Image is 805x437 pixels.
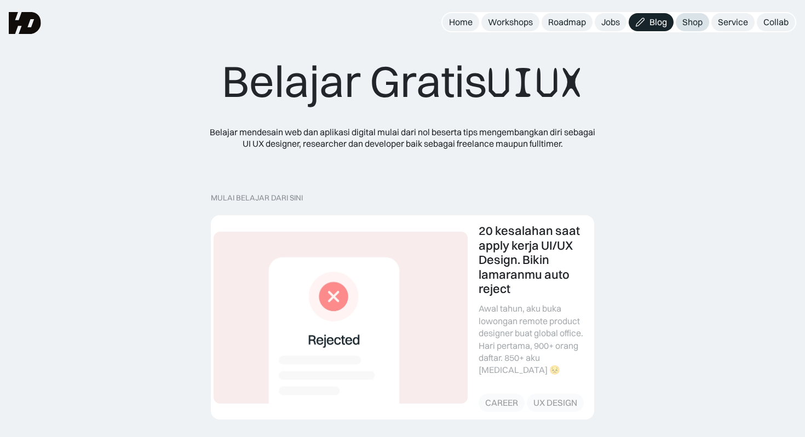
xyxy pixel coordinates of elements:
[601,16,620,28] div: Jobs
[481,13,539,31] a: Workshops
[763,16,789,28] div: Collab
[676,13,709,31] a: Shop
[682,16,703,28] div: Shop
[211,193,594,203] div: MULAI BELAJAR DARI SINI
[222,55,583,109] div: Belajar Gratis
[711,13,755,31] a: Service
[488,16,533,28] div: Workshops
[449,16,473,28] div: Home
[487,56,583,109] span: UIUX
[442,13,479,31] a: Home
[757,13,795,31] a: Collab
[718,16,748,28] div: Service
[205,127,600,150] div: Belajar mendesain web dan aplikasi digital mulai dari nol beserta tips mengembangkan diri sebagai...
[649,16,667,28] div: Blog
[542,13,593,31] a: Roadmap
[595,13,626,31] a: Jobs
[629,13,674,31] a: Blog
[548,16,586,28] div: Roadmap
